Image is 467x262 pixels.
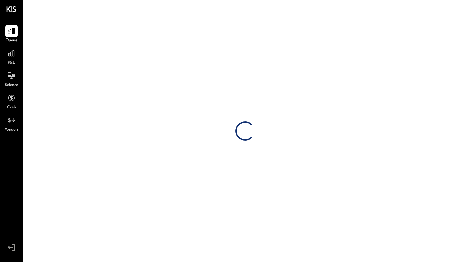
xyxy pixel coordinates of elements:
[0,70,22,88] a: Balance
[0,47,22,66] a: P&L
[0,25,22,44] a: Queue
[6,38,18,44] span: Queue
[5,82,18,88] span: Balance
[8,60,15,66] span: P&L
[5,127,18,133] span: Vendors
[7,105,16,111] span: Cash
[0,92,22,111] a: Cash
[0,114,22,133] a: Vendors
